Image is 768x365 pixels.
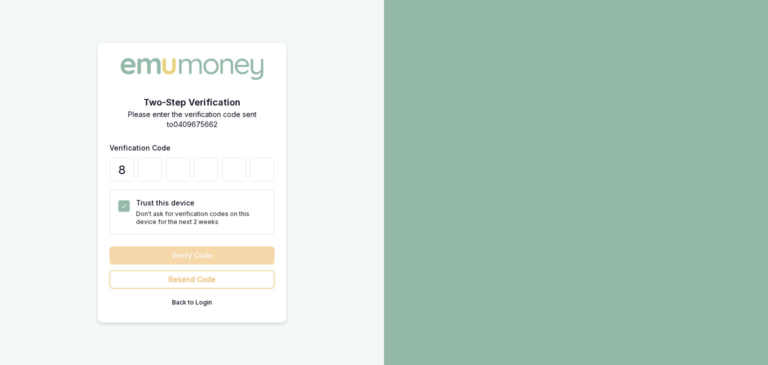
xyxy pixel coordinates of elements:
[109,294,274,310] button: Back to Login
[109,143,170,152] label: Verification Code
[109,109,274,129] p: Please enter the verification code sent to 0409675662
[109,270,274,288] button: Resend Code
[136,210,266,226] p: Don't ask for verification codes on this device for the next 2 weeks
[136,198,194,207] label: Trust this device
[109,95,274,109] h2: Two-Step Verification
[117,54,267,83] img: Emu Money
